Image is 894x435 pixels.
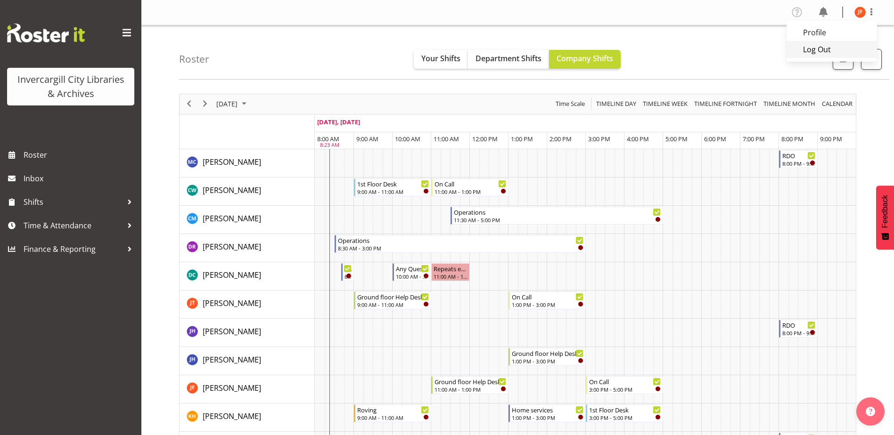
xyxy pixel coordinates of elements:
div: 8:00 PM - 9:00 PM [782,329,815,337]
span: Timeline Week [642,98,689,110]
div: 9:00 AM - 11:00 AM [357,414,429,421]
div: Aurora Catu"s event - RDO Begin From Monday, October 6, 2025 at 8:00:00 PM GMT+13:00 Ends At Mond... [779,150,818,168]
button: Fortnight [693,98,759,110]
span: [PERSON_NAME] [203,157,261,167]
div: RDO [782,151,815,160]
div: Joanne Forbes"s event - Ground floor Help Desk Begin From Monday, October 6, 2025 at 11:00:00 AM ... [431,376,509,394]
img: Rosterit website logo [7,24,85,42]
div: Cindy Mulrooney"s event - Operations Begin From Monday, October 6, 2025 at 11:30:00 AM GMT+13:00 ... [451,207,663,225]
div: 9:00 AM - 11:00 AM [357,301,429,308]
div: 9:00 AM - 11:00 AM [357,188,429,195]
div: Joanne Forbes"s event - On Call Begin From Monday, October 6, 2025 at 3:00:00 PM GMT+13:00 Ends A... [586,376,663,394]
div: RDO [782,320,815,330]
img: joanne-forbes11668.jpg [854,7,866,18]
h4: Roster [179,54,209,64]
div: Glen Tomlinson"s event - On Call Begin From Monday, October 6, 2025 at 1:00:00 PM GMT+13:00 Ends ... [509,291,586,309]
div: 8:00 PM - 9:00 PM [782,160,815,167]
button: Timeline Day [595,98,638,110]
div: 11:30 AM - 5:00 PM [454,216,661,224]
span: [DATE] [215,98,238,110]
div: Operations [454,207,661,217]
div: On Call [512,292,583,301]
td: Catherine Wilson resource [180,177,315,206]
span: [PERSON_NAME] [203,383,261,393]
div: 1:00 PM - 3:00 PM [512,414,583,421]
span: Time Scale [555,98,586,110]
span: 5:00 PM [665,135,688,143]
div: Newspapers [344,264,352,273]
span: 8:00 AM [317,135,339,143]
span: calendar [821,98,853,110]
div: Jillian Hunter"s event - Ground floor Help Desk Begin From Monday, October 6, 2025 at 1:00:00 PM ... [509,348,586,366]
div: Glen Tomlinson"s event - Ground floor Help Desk Begin From Monday, October 6, 2025 at 9:00:00 AM ... [354,291,431,309]
div: 8:23 AM [320,141,339,149]
span: [PERSON_NAME] [203,326,261,337]
div: 1st Floor Desk [589,405,661,414]
span: Company Shifts [557,53,613,64]
a: [PERSON_NAME] [203,298,261,309]
button: Next [199,98,212,110]
div: 10:00 AM - 11:00 AM [396,273,429,280]
span: Roster [24,148,137,162]
span: [PERSON_NAME] [203,411,261,421]
span: Timeline Month [763,98,816,110]
div: Kaela Harley"s event - Home services Begin From Monday, October 6, 2025 at 1:00:00 PM GMT+13:00 E... [509,404,586,422]
button: Feedback - Show survey [876,185,894,250]
div: Kaela Harley"s event - Roving Begin From Monday, October 6, 2025 at 9:00:00 AM GMT+13:00 Ends At ... [354,404,431,422]
button: October 2025 [215,98,251,110]
button: Previous [183,98,196,110]
span: 10:00 AM [395,135,420,143]
span: 9:00 AM [356,135,378,143]
div: 11:00 AM - 1:00 PM [435,386,506,393]
span: 2:00 PM [550,135,572,143]
span: 1:00 PM [511,135,533,143]
a: [PERSON_NAME] [203,354,261,365]
span: 3:00 PM [588,135,610,143]
td: Kaela Harley resource [180,403,315,432]
div: Donald Cunningham"s event - Newspapers Begin From Monday, October 6, 2025 at 8:40:00 AM GMT+13:00... [341,263,354,281]
img: help-xxl-2.png [866,407,875,416]
div: Donald Cunningham"s event - Any Questions Begin From Monday, October 6, 2025 at 10:00:00 AM GMT+1... [393,263,431,281]
div: 3:00 PM - 5:00 PM [589,386,661,393]
button: Company Shifts [549,50,621,69]
div: 8:40 AM - 9:00 AM [344,273,352,280]
a: [PERSON_NAME] [203,326,261,337]
a: [PERSON_NAME] [203,156,261,168]
span: Time & Attendance [24,218,123,233]
div: Roving [357,405,429,414]
a: [PERSON_NAME] [203,269,261,281]
span: Timeline Fortnight [693,98,758,110]
span: Timeline Day [595,98,637,110]
a: [PERSON_NAME] [203,185,261,196]
td: Jill Harpur resource [180,319,315,347]
button: Month [820,98,854,110]
td: Donald Cunningham resource [180,262,315,290]
span: [PERSON_NAME] [203,242,261,252]
span: 12:00 PM [472,135,498,143]
div: Invercargill City Libraries & Archives [16,72,125,101]
a: [PERSON_NAME] [203,213,261,224]
td: Debra Robinson resource [180,234,315,262]
div: Debra Robinson"s event - Operations Begin From Monday, October 6, 2025 at 8:30:00 AM GMT+13:00 En... [335,235,586,253]
a: Log Out [787,41,877,58]
div: Repeats every [DATE] - [PERSON_NAME] [434,264,468,273]
a: [PERSON_NAME] [203,382,261,394]
div: 1:00 PM - 3:00 PM [512,301,583,308]
td: Joanne Forbes resource [180,375,315,403]
span: 9:00 PM [820,135,842,143]
div: Catherine Wilson"s event - 1st Floor Desk Begin From Monday, October 6, 2025 at 9:00:00 AM GMT+13... [354,178,431,196]
span: [PERSON_NAME] [203,270,261,280]
span: 4:00 PM [627,135,649,143]
span: Finance & Reporting [24,242,123,256]
div: previous period [181,94,197,114]
div: October 6, 2025 [213,94,252,114]
div: 11:00 AM - 1:00 PM [435,188,506,195]
div: Any Questions [396,264,429,273]
div: Catherine Wilson"s event - On Call Begin From Monday, October 6, 2025 at 11:00:00 AM GMT+13:00 En... [431,178,509,196]
div: Home services [512,405,583,414]
span: 7:00 PM [743,135,765,143]
div: 3:00 PM - 5:00 PM [589,414,661,421]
